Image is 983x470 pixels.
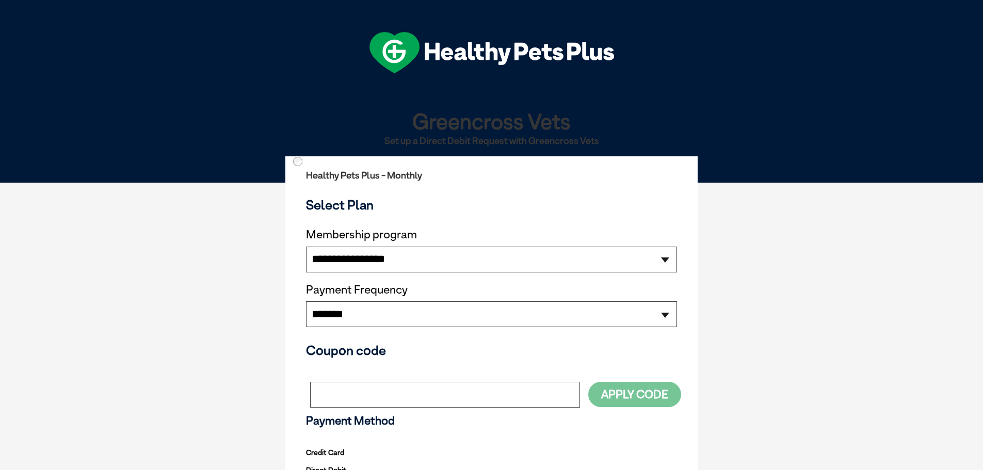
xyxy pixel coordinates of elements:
[306,446,344,459] label: Credit Card
[306,343,677,358] h3: Coupon code
[293,157,302,166] input: Direct Debit
[588,382,681,407] button: Apply Code
[369,32,614,73] img: hpp-logo-landscape-green-white.png
[306,228,677,241] label: Membership program
[306,170,677,181] h2: Healthy Pets Plus - Monthly
[306,197,677,213] h3: Select Plan
[306,414,677,428] h3: Payment Method
[306,283,408,297] label: Payment Frequency
[289,109,694,133] h1: Greencross Vets
[289,136,694,146] h2: Set up a Direct Debit Request with Greencross Vets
